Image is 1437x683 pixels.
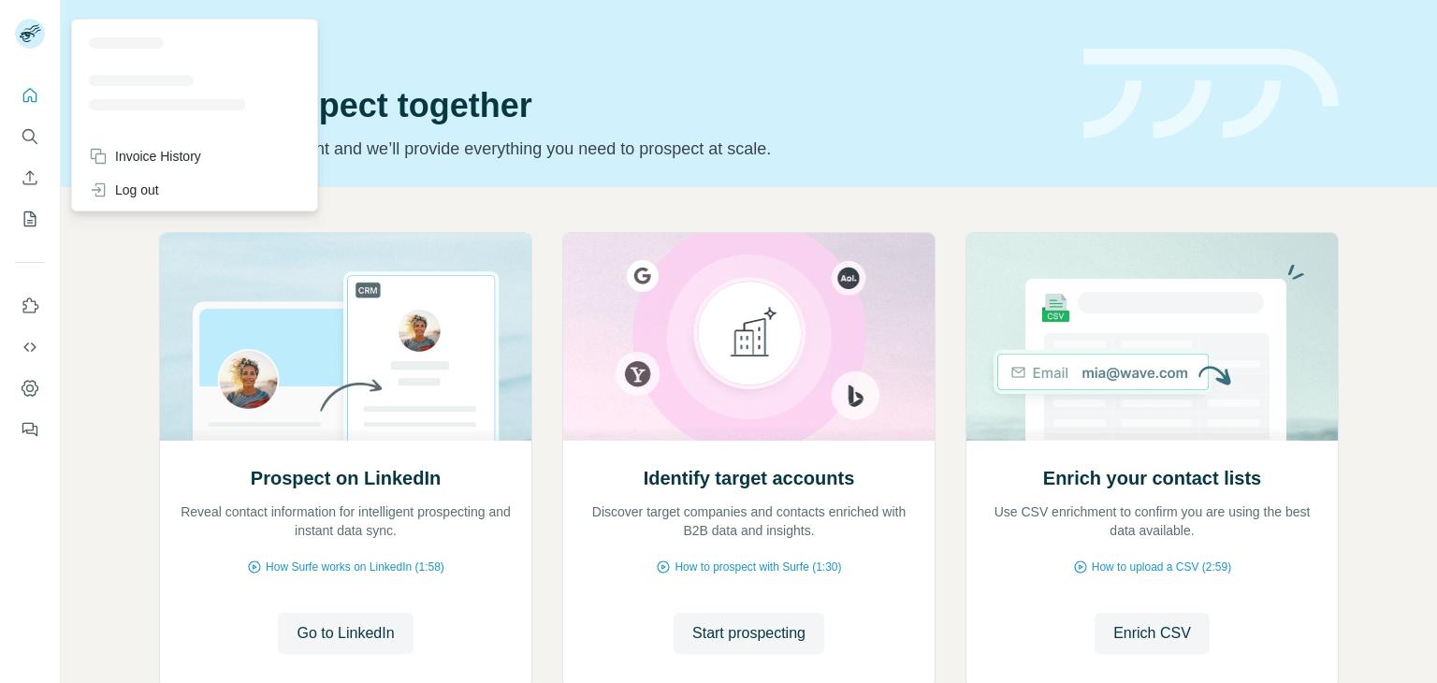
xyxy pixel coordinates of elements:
button: Search [15,120,45,153]
button: Feedback [15,413,45,446]
button: Quick start [15,79,45,112]
span: Start prospecting [692,622,806,645]
div: Invoice History [89,147,201,166]
h2: Prospect on LinkedIn [251,465,441,491]
span: Go to LinkedIn [297,622,394,645]
h2: Enrich your contact lists [1043,465,1261,491]
h2: Identify target accounts [644,465,855,491]
span: Enrich CSV [1113,622,1191,645]
img: Enrich your contact lists [965,233,1339,441]
p: Discover target companies and contacts enriched with B2B data and insights. [582,502,916,540]
button: Enrich CSV [15,161,45,195]
button: Start prospecting [674,613,824,654]
button: Enrich CSV [1095,613,1210,654]
p: Reveal contact information for intelligent prospecting and instant data sync. [179,502,513,540]
button: Use Surfe API [15,330,45,364]
span: How to prospect with Surfe (1:30) [675,559,841,575]
img: banner [1083,49,1339,139]
button: Use Surfe on LinkedIn [15,289,45,323]
p: Pick your starting point and we’ll provide everything you need to prospect at scale. [159,136,1061,162]
div: Log out [89,181,159,199]
img: Identify target accounts [562,233,936,441]
h1: Let’s prospect together [159,87,1061,124]
span: How Surfe works on LinkedIn (1:58) [266,559,444,575]
img: Prospect on LinkedIn [159,233,532,441]
div: Quick start [159,35,1061,53]
p: Use CSV enrichment to confirm you are using the best data available. [985,502,1319,540]
button: Go to LinkedIn [278,613,413,654]
button: Dashboard [15,371,45,405]
button: My lists [15,202,45,236]
span: How to upload a CSV (2:59) [1092,559,1231,575]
